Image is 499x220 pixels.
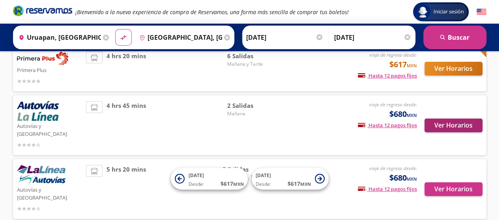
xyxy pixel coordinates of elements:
button: Buscar [423,26,486,49]
span: 6 Salidas [227,52,282,61]
span: $617 [389,59,417,70]
span: 4 hrs 20 mins [107,52,146,85]
span: Hasta 12 pagos fijos [358,122,417,129]
i: Brand Logo [13,5,72,17]
span: Mañana y Tarde [227,61,282,68]
span: 5 hrs 20 mins [107,165,146,213]
span: [DATE] [189,172,204,179]
span: Iniciar sesión [430,8,467,16]
a: Brand Logo [13,5,72,19]
span: Mañana [227,110,282,117]
span: $ 617 [288,179,311,188]
em: ¡Bienvenido a la nueva experiencia de compra de Reservamos, una forma más sencilla de comprar tus... [75,8,349,16]
button: Ver Horarios [424,62,482,76]
small: MXN [407,176,417,182]
em: viaje de regreso desde: [369,165,417,172]
span: $ 617 [221,179,244,188]
img: Primera Plus [17,52,68,65]
p: Autovías y [GEOGRAPHIC_DATA] [17,121,82,138]
span: [DATE] [256,172,271,179]
span: Hasta 12 pagos fijos [358,72,417,79]
em: viaje de regreso desde: [369,101,417,108]
small: MXN [407,63,417,68]
button: Ver Horarios [424,182,482,196]
span: $680 [389,108,417,120]
small: MXN [233,181,244,187]
span: 5 Salidas [222,165,282,174]
small: MXN [300,181,311,187]
span: Desde: [256,181,271,188]
p: Autovías y [GEOGRAPHIC_DATA] [17,185,82,202]
button: English [477,7,486,17]
input: Buscar Origen [15,28,101,47]
button: [DATE]Desde:$617MXN [171,168,248,190]
span: $680 [389,172,417,184]
button: [DATE]Desde:$617MXN [252,168,329,190]
small: MXN [407,112,417,118]
img: Autovías y La Línea [17,165,65,185]
span: Hasta 12 pagos fijos [358,185,417,192]
em: viaje de regreso desde: [369,52,417,58]
span: 2 Salidas [227,101,282,110]
input: Opcional [334,28,411,47]
p: Primera Plus [17,65,82,74]
span: 4 hrs 45 mins [107,101,146,149]
img: Autovías y La Línea [17,101,59,121]
input: Buscar Destino [136,28,222,47]
span: Desde: [189,181,204,188]
button: Ver Horarios [424,118,482,132]
input: Elegir Fecha [246,28,323,47]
